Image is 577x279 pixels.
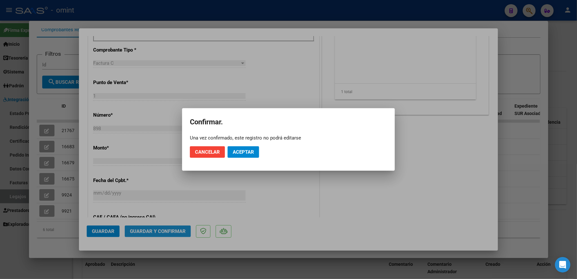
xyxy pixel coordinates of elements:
[195,149,220,155] span: Cancelar
[190,135,387,141] div: Una vez confirmado, este registro no podrá editarse
[228,146,259,158] button: Aceptar
[233,149,254,155] span: Aceptar
[555,257,571,273] div: Open Intercom Messenger
[190,116,387,128] h2: Confirmar.
[190,146,225,158] button: Cancelar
